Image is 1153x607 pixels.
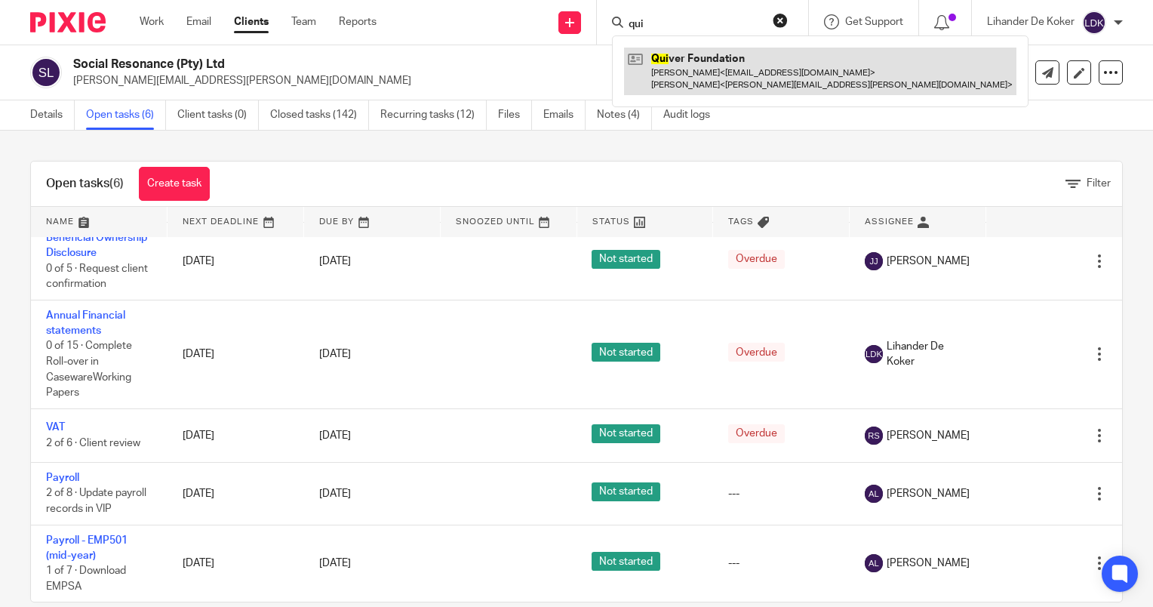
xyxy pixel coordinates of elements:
a: Email [186,14,211,29]
a: VAT [46,422,65,433]
a: Reports [339,14,377,29]
a: Clients [234,14,269,29]
a: Team [291,14,316,29]
a: Open tasks (6) [86,100,166,130]
span: [DATE] [319,488,351,499]
a: Details [30,100,75,130]
span: 0 of 15 · Complete Roll-over in CasewareWorking Papers [46,341,132,399]
a: Closed tasks (142) [270,100,369,130]
span: Not started [592,250,660,269]
span: Tags [728,217,754,226]
span: 0 of 5 · Request client confirmation [46,263,148,290]
p: [PERSON_NAME][EMAIL_ADDRESS][PERSON_NAME][DOMAIN_NAME] [73,73,918,88]
span: [PERSON_NAME] [887,486,970,501]
span: [DATE] [319,349,351,359]
a: Emails [543,100,586,130]
p: Lihander De Koker [987,14,1075,29]
a: Client tasks (0) [177,100,259,130]
span: 2 of 6 · Client review [46,438,140,448]
span: Not started [592,424,660,443]
span: [PERSON_NAME] [887,556,970,571]
img: svg%3E [865,427,883,445]
span: Get Support [845,17,903,27]
span: Status [592,217,630,226]
a: Notes (4) [597,100,652,130]
a: Audit logs [663,100,721,130]
div: --- [728,486,835,501]
img: svg%3E [1082,11,1106,35]
span: Overdue [728,250,785,269]
img: svg%3E [865,554,883,572]
a: Payroll - EMP501 (mid-year) [46,535,128,561]
img: svg%3E [865,485,883,503]
span: Not started [592,482,660,501]
span: 2 of 8 · Update payroll records in VIP [46,488,146,515]
span: [DATE] [319,430,351,441]
span: 1 of 7 · Download EMPSA [46,565,126,592]
a: Work [140,14,164,29]
img: Pixie [30,12,106,32]
a: Files [498,100,532,130]
td: [DATE] [168,525,304,602]
td: [DATE] [168,222,304,300]
h1: Open tasks [46,176,124,192]
h2: Social Resonance (Pty) Ltd [73,57,749,72]
span: Lihander De Koker [887,339,971,370]
td: [DATE] [168,408,304,462]
button: Clear [773,13,788,28]
a: Recurring tasks (12) [380,100,487,130]
a: Create task [139,167,210,201]
a: Payroll [46,473,79,483]
span: (6) [109,177,124,189]
span: Overdue [728,343,785,362]
input: Search [627,18,763,32]
span: Overdue [728,424,785,443]
span: Not started [592,343,660,362]
span: [DATE] [319,558,351,568]
span: Not started [592,552,660,571]
td: [DATE] [168,300,304,408]
div: --- [728,556,835,571]
img: svg%3E [865,345,883,363]
span: Snoozed Until [456,217,535,226]
img: svg%3E [865,252,883,270]
span: Filter [1087,178,1111,189]
td: [DATE] [168,463,304,525]
span: [PERSON_NAME] [887,428,970,443]
span: [PERSON_NAME] [887,254,970,269]
a: Annual Financial statements [46,310,125,336]
img: svg%3E [30,57,62,88]
span: [DATE] [319,256,351,267]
